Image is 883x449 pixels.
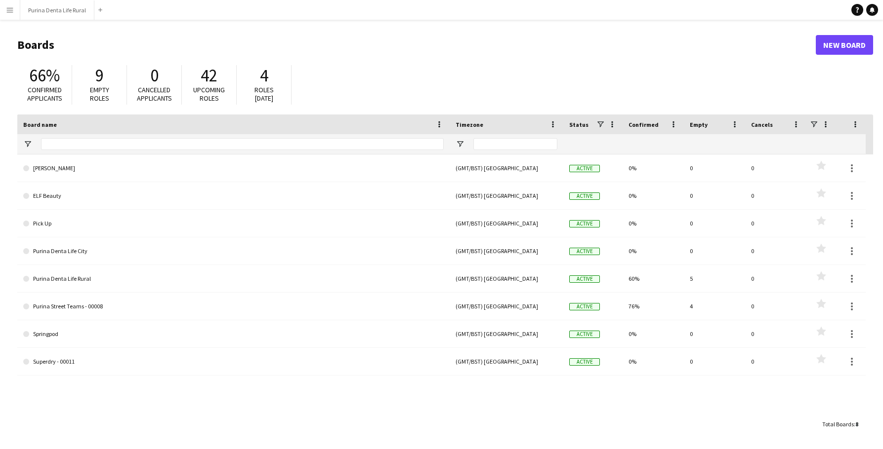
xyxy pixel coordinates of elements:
[27,85,62,103] span: Confirmed applicants
[456,140,464,149] button: Open Filter Menu
[23,210,444,237] a: Pick Up
[450,182,563,209] div: (GMT/BST) [GEOGRAPHIC_DATA]
[745,237,806,264] div: 0
[745,320,806,347] div: 0
[745,348,806,375] div: 0
[569,331,600,338] span: Active
[29,65,60,86] span: 66%
[629,121,659,128] span: Confirmed
[623,210,684,237] div: 0%
[569,165,600,172] span: Active
[745,154,806,182] div: 0
[450,348,563,375] div: (GMT/BST) [GEOGRAPHIC_DATA]
[450,293,563,320] div: (GMT/BST) [GEOGRAPHIC_DATA]
[23,140,32,149] button: Open Filter Menu
[855,420,858,428] span: 8
[684,320,745,347] div: 0
[23,320,444,348] a: Springpod
[17,37,816,52] h1: Boards
[623,182,684,209] div: 0%
[193,85,225,103] span: Upcoming roles
[569,275,600,283] span: Active
[751,121,773,128] span: Cancels
[690,121,708,128] span: Empty
[41,138,444,150] input: Board name Filter Input
[684,182,745,209] div: 0
[450,210,563,237] div: (GMT/BST) [GEOGRAPHIC_DATA]
[623,320,684,347] div: 0%
[745,265,806,292] div: 0
[745,210,806,237] div: 0
[23,182,444,210] a: ELF Beauty
[569,220,600,227] span: Active
[623,293,684,320] div: 76%
[23,154,444,182] a: [PERSON_NAME]
[684,265,745,292] div: 5
[745,182,806,209] div: 0
[684,293,745,320] div: 4
[623,237,684,264] div: 0%
[623,348,684,375] div: 0%
[569,121,589,128] span: Status
[201,65,217,86] span: 42
[20,0,94,20] button: Purina Denta Life Rural
[90,85,109,103] span: Empty roles
[95,65,104,86] span: 9
[23,348,444,375] a: Superdry - 00011
[23,121,57,128] span: Board name
[450,320,563,347] div: (GMT/BST) [GEOGRAPHIC_DATA]
[569,192,600,200] span: Active
[745,293,806,320] div: 0
[684,237,745,264] div: 0
[23,265,444,293] a: Purina Denta Life Rural
[822,420,854,428] span: Total Boards
[684,348,745,375] div: 0
[260,65,268,86] span: 4
[450,265,563,292] div: (GMT/BST) [GEOGRAPHIC_DATA]
[822,414,858,434] div: :
[684,154,745,182] div: 0
[569,358,600,366] span: Active
[254,85,274,103] span: Roles [DATE]
[473,138,557,150] input: Timezone Filter Input
[450,237,563,264] div: (GMT/BST) [GEOGRAPHIC_DATA]
[137,85,172,103] span: Cancelled applicants
[569,248,600,255] span: Active
[450,154,563,182] div: (GMT/BST) [GEOGRAPHIC_DATA]
[569,303,600,310] span: Active
[23,293,444,320] a: Purina Street Teams - 00008
[23,237,444,265] a: Purina Denta Life City
[684,210,745,237] div: 0
[623,265,684,292] div: 60%
[150,65,159,86] span: 0
[816,35,873,55] a: New Board
[456,121,483,128] span: Timezone
[623,154,684,182] div: 0%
